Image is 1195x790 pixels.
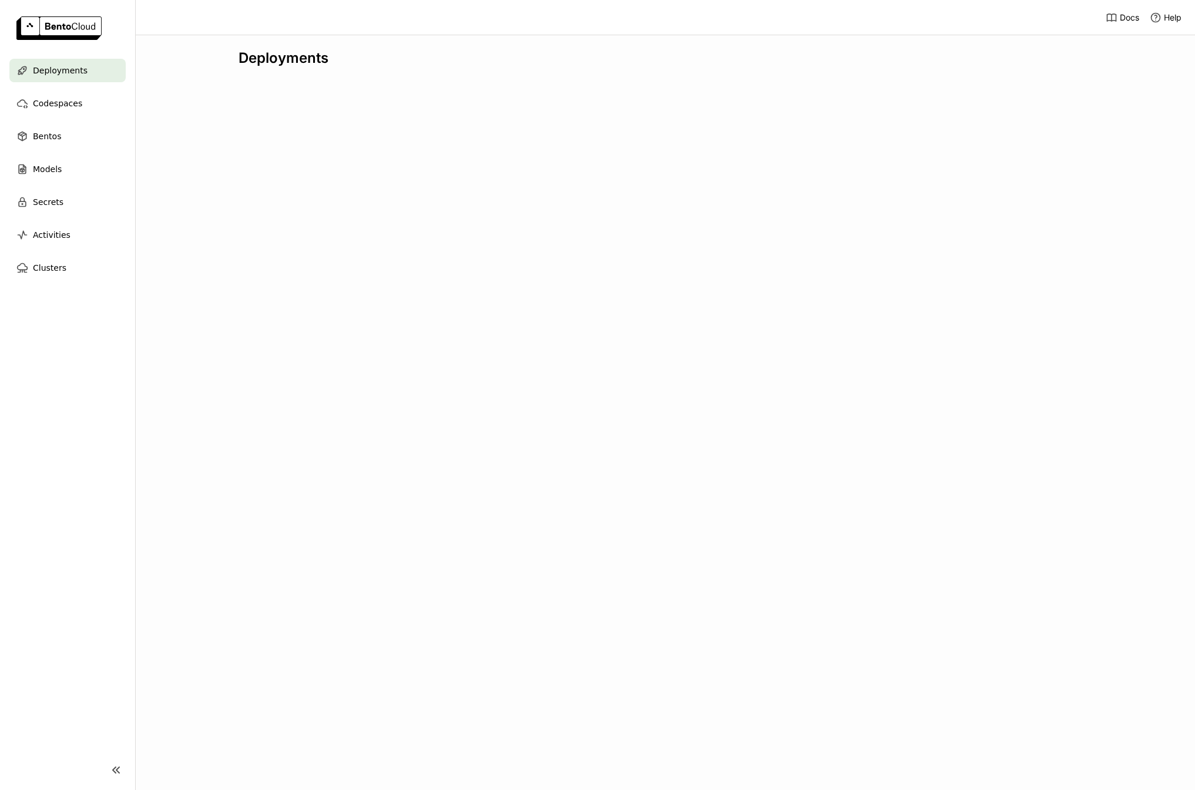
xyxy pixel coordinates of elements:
span: Codespaces [33,96,82,110]
span: Models [33,162,62,176]
span: Help [1164,12,1181,23]
a: Secrets [9,190,126,214]
div: Deployments [239,49,1092,67]
span: Deployments [33,63,88,78]
a: Activities [9,223,126,247]
a: Docs [1106,12,1139,23]
a: Models [9,157,126,181]
div: Help [1150,12,1181,23]
span: Secrets [33,195,63,209]
span: Activities [33,228,71,242]
img: logo [16,16,102,40]
span: Clusters [33,261,66,275]
a: Clusters [9,256,126,280]
a: Bentos [9,125,126,148]
span: Bentos [33,129,61,143]
span: Docs [1120,12,1139,23]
